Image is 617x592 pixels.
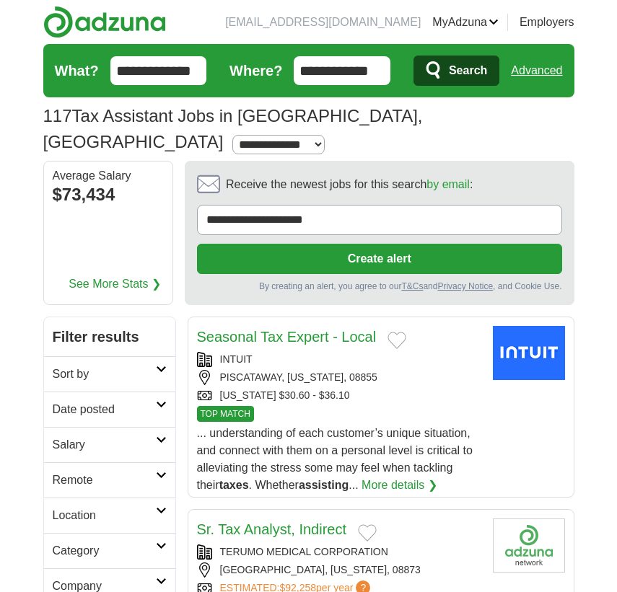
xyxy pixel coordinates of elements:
[219,479,249,491] strong: taxes
[44,462,175,498] a: Remote
[53,542,156,560] h2: Category
[44,356,175,392] a: Sort by
[362,477,437,494] a: More details ❯
[197,280,562,293] div: By creating an alert, you agree to our and , and Cookie Use.
[220,353,253,365] a: INTUIT
[44,533,175,568] a: Category
[197,544,481,560] div: TERUMO MEDICAL CORPORATION
[53,507,156,524] h2: Location
[53,401,156,418] h2: Date posted
[69,275,161,293] a: See More Stats ❯
[44,317,175,356] h2: Filter results
[401,281,423,291] a: T&Cs
[44,498,175,533] a: Location
[43,6,166,38] img: Adzuna logo
[413,56,499,86] button: Search
[197,521,347,537] a: Sr. Tax Analyst, Indirect
[53,182,164,208] div: $73,434
[388,332,406,349] button: Add to favorite jobs
[197,406,254,422] span: TOP MATCH
[55,60,99,81] label: What?
[426,178,470,190] a: by email
[197,388,481,403] div: [US_STATE] $30.60 - $36.10
[197,329,377,345] a: Seasonal Tax Expert - Local
[43,103,72,129] span: 117
[511,56,562,85] a: Advanced
[226,176,473,193] span: Receive the newest jobs for this search :
[225,14,421,31] li: [EMAIL_ADDRESS][DOMAIN_NAME]
[493,518,565,573] img: Company logo
[229,60,282,81] label: Where?
[44,427,175,462] a: Salary
[449,56,487,85] span: Search
[358,524,377,542] button: Add to favorite jobs
[197,562,481,578] div: [GEOGRAPHIC_DATA], [US_STATE], 08873
[197,244,562,274] button: Create alert
[53,170,164,182] div: Average Salary
[197,370,481,385] div: PISCATAWAY, [US_STATE], 08855
[43,106,423,151] h1: Tax Assistant Jobs in [GEOGRAPHIC_DATA], [GEOGRAPHIC_DATA]
[53,472,156,489] h2: Remote
[520,14,574,31] a: Employers
[437,281,493,291] a: Privacy Notice
[432,14,499,31] a: MyAdzuna
[53,436,156,454] h2: Salary
[197,427,473,491] span: ... understanding of each customer’s unique situation, and connect with them on a personal level ...
[493,326,565,380] img: Intuit logo
[44,392,175,427] a: Date posted
[53,366,156,383] h2: Sort by
[299,479,349,491] strong: assisting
